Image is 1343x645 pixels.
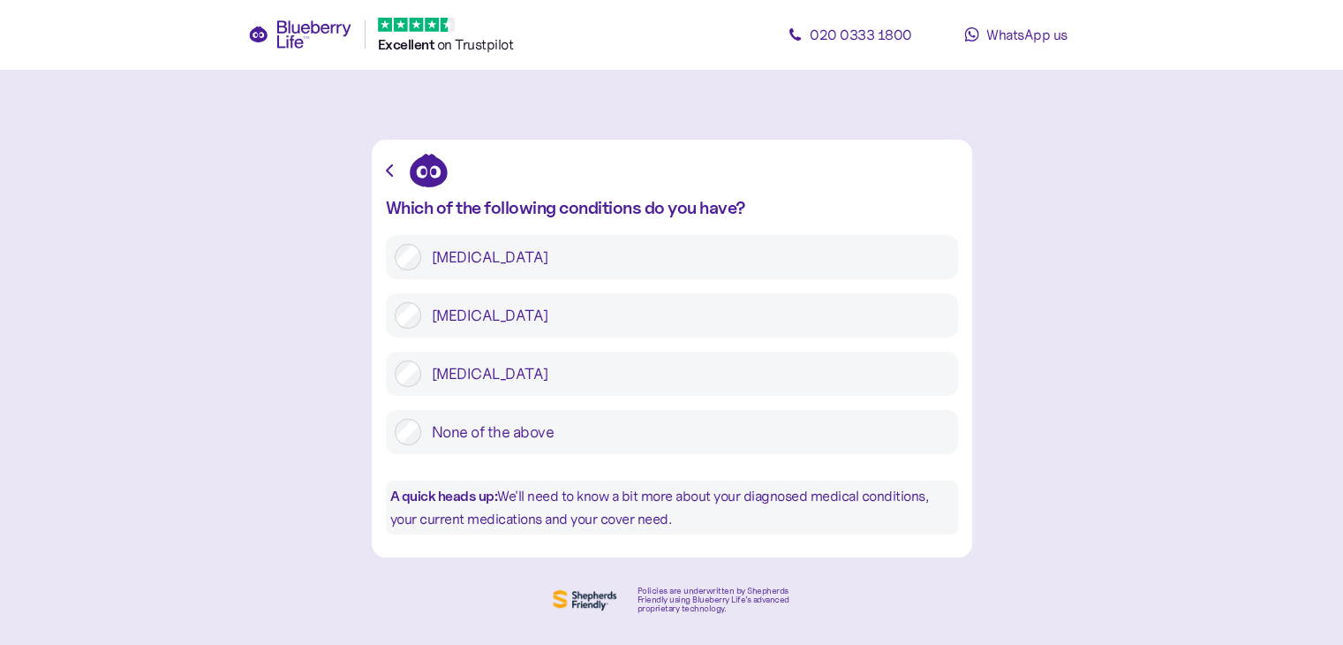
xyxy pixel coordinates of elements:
[421,302,949,329] label: [MEDICAL_DATA]
[810,26,912,43] span: 020 0333 1800
[421,360,949,387] label: [MEDICAL_DATA]
[386,481,958,535] div: We'll need to know a bit more about your diagnosed medical conditions, your current medications a...
[638,587,795,613] div: Policies are underwritten by Shepherds Friendly using Blueberry Life’s advanced proprietary techn...
[437,35,514,53] span: on Trustpilot
[390,488,498,505] b: A quick heads up:
[386,198,958,217] div: Which of the following conditions do you have?
[937,17,1096,52] a: WhatsApp us
[421,244,949,270] label: [MEDICAL_DATA]
[771,17,930,52] a: 020 0333 1800
[549,586,620,614] img: Shephers Friendly
[986,26,1068,43] span: WhatsApp us
[421,419,949,445] label: None of the above
[378,36,437,53] span: Excellent ️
